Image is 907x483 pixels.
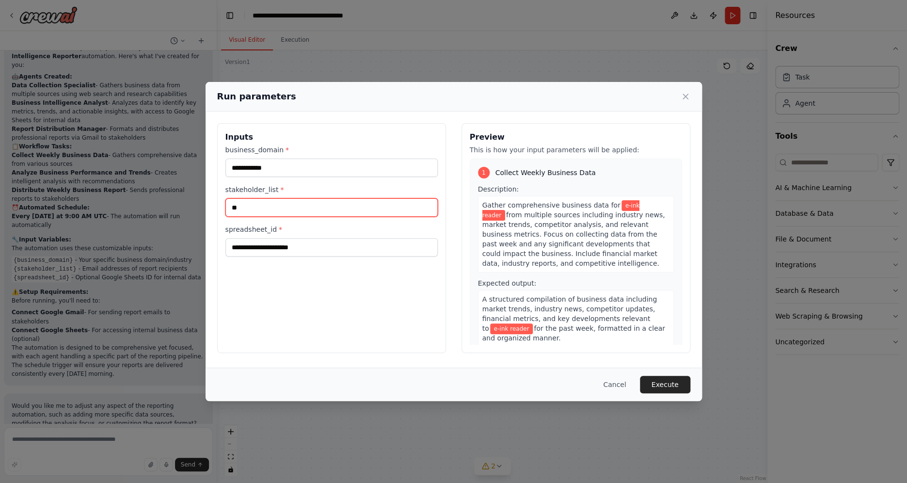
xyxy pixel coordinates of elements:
[478,185,519,193] span: Description:
[478,167,490,178] div: 1
[482,201,621,209] span: Gather comprehensive business data for
[217,90,296,103] h2: Run parameters
[225,145,438,155] label: business_domain
[478,279,537,287] span: Expected output:
[595,376,634,393] button: Cancel
[225,185,438,194] label: stakeholder_list
[470,131,682,143] h3: Preview
[482,200,640,221] span: Variable: business_domain
[482,295,657,332] span: A structured compilation of business data including market trends, industry news, competitor upda...
[482,211,665,267] span: from multiple sources including industry news, market trends, competitor analysis, and relevant b...
[640,376,690,393] button: Execute
[495,168,596,177] span: Collect Weekly Business Data
[482,324,665,342] span: for the past week, formatted in a clear and organized manner.
[225,225,438,234] label: spreadsheet_id
[470,145,682,155] p: This is how your input parameters will be applied:
[225,131,438,143] h3: Inputs
[490,323,533,334] span: Variable: business_domain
